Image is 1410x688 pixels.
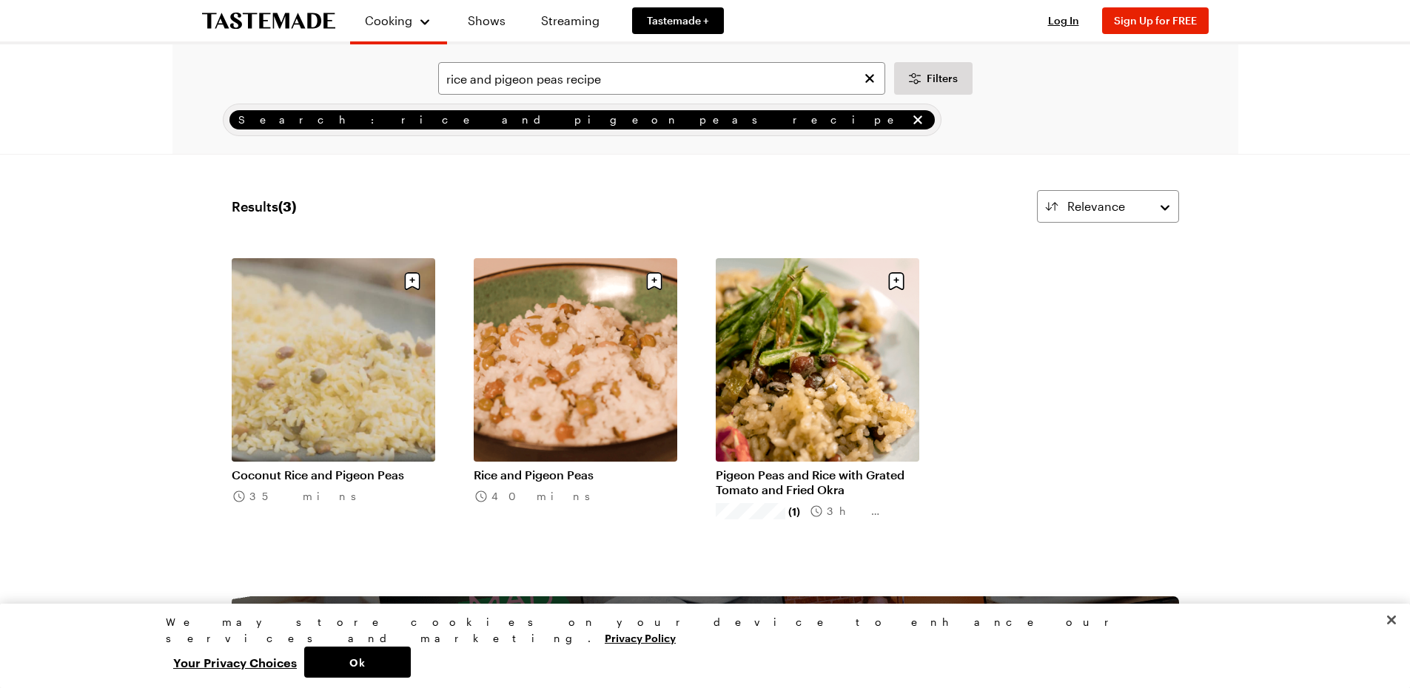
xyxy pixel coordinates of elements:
[894,62,973,95] button: Desktop filters
[605,630,676,644] a: More information about your privacy, opens in a new tab
[1067,198,1125,215] span: Relevance
[166,647,304,678] button: Your Privacy Choices
[716,468,919,497] a: Pigeon Peas and Rice with Grated Tomato and Fried Okra
[474,468,677,482] a: Rice and Pigeon Peas
[647,13,709,28] span: Tastemade +
[640,267,668,295] button: Save recipe
[1048,14,1079,27] span: Log In
[1034,13,1093,28] button: Log In
[862,70,878,87] button: Clear search
[232,468,435,482] a: Coconut Rice and Pigeon Peas
[927,71,958,86] span: Filters
[1037,190,1179,223] button: Relevance
[1114,14,1197,27] span: Sign Up for FREE
[232,196,296,217] span: Results
[304,647,411,678] button: Ok
[238,112,907,128] span: Search: rice and pigeon peas recipe
[910,112,926,128] button: remove Search: rice and pigeon peas recipe
[632,7,724,34] a: Tastemade +
[365,6,432,36] button: Cooking
[365,13,412,27] span: Cooking
[202,13,335,30] a: To Tastemade Home Page
[278,198,296,215] span: ( 3 )
[398,267,426,295] button: Save recipe
[1375,604,1408,636] button: Close
[166,614,1232,678] div: Privacy
[1102,7,1209,34] button: Sign Up for FREE
[882,267,910,295] button: Save recipe
[166,614,1232,647] div: We may store cookies on your device to enhance our services and marketing.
